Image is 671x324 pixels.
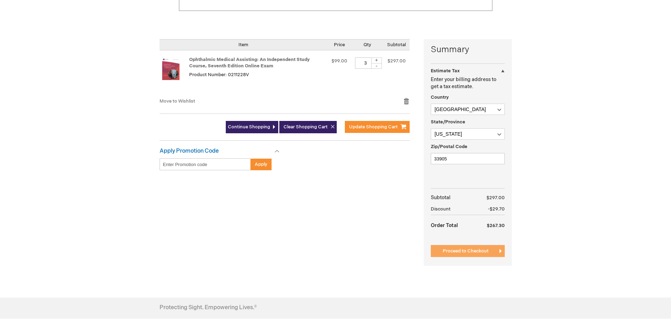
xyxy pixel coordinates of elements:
[334,42,345,48] span: Price
[160,158,251,170] input: Enter Promotion code
[279,121,337,133] button: Clear Shopping Cart
[160,98,195,104] a: Move to Wishlist
[228,124,270,130] span: Continue Shopping
[250,158,272,170] button: Apply
[331,58,347,64] span: $99.00
[238,42,248,48] span: Item
[189,57,310,69] a: Ophthalmic Medical Assisting: An Independent Study Course, Seventh Edition Online Exam
[284,124,328,130] span: Clear Shopping Cart
[364,42,371,48] span: Qty
[488,206,505,212] span: -$29.70
[431,94,449,100] span: Country
[431,76,505,90] p: Enter your billing address to get a tax estimate.
[431,245,505,257] button: Proceed to Checkout
[355,57,376,69] input: Qty
[160,57,189,91] a: Ophthalmic Medical Assisting: An Independent Study Course, Seventh Edition Online Exam
[431,144,467,149] span: Zip/Postal Code
[189,72,249,78] span: Product Number: 0211228V
[486,195,505,201] span: $297.00
[255,161,267,167] span: Apply
[160,57,182,80] img: Ophthalmic Medical Assisting: An Independent Study Course, Seventh Edition Online Exam
[387,58,406,64] span: $297.00
[431,192,473,203] th: Subtotal
[371,57,382,63] div: +
[349,124,398,130] span: Update Shopping Cart
[431,219,458,231] strong: Order Total
[487,223,505,228] span: $267.30
[431,44,505,56] strong: Summary
[345,121,410,133] button: Update Shopping Cart
[387,42,406,48] span: Subtotal
[160,148,219,154] strong: Apply Promotion Code
[443,248,489,254] span: Proceed to Checkout
[160,305,257,311] h4: Protecting Sight. Empowering Lives.®
[431,119,465,125] span: State/Province
[371,63,382,69] div: -
[431,68,460,74] strong: Estimate Tax
[226,121,278,133] a: Continue Shopping
[431,206,451,212] span: Discount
